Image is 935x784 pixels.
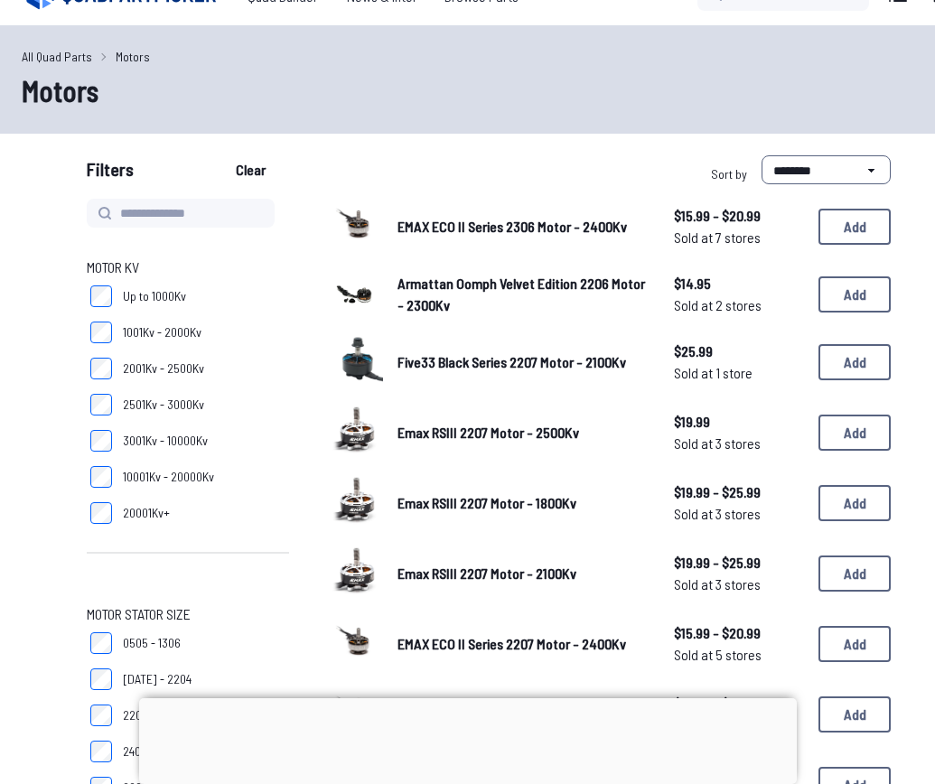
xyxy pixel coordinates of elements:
input: 10001Kv - 20000Kv [90,466,112,488]
a: All Quad Parts [22,47,92,66]
span: 2205 - 2318 [123,706,181,724]
img: image [332,277,383,311]
button: Add [818,209,891,245]
input: [DATE] - 2204 [90,668,112,690]
input: 3001Kv - 10000Kv [90,430,112,452]
span: Sort by [711,166,747,182]
select: Sort by [762,155,891,184]
a: image [332,475,383,531]
a: EMAX ECO II Series 2306 Motor - 2400Kv [397,216,645,238]
span: Sold at 1 store [674,362,804,384]
a: image [332,405,383,461]
span: Up to 1000Kv [123,287,186,305]
button: Add [818,555,891,592]
iframe: Advertisement [139,698,797,779]
input: Up to 1000Kv [90,285,112,307]
span: $19.99 - $25.99 [674,481,804,503]
button: Add [818,485,891,521]
span: Motor KV [87,257,139,278]
a: image [332,616,383,672]
input: 2001Kv - 2500Kv [90,358,112,379]
a: EMAX ECO II Series 2207 Motor - 2400Kv [397,633,645,655]
button: Add [818,276,891,313]
span: Emax RSIII 2207 Motor - 1800Kv [397,494,576,511]
span: Sold at 3 stores [674,503,804,525]
span: Armattan Oomph Velvet Edition 2206 Motor - 2300Kv [397,275,645,313]
span: Sold at 5 stores [674,644,804,666]
img: image [332,546,383,596]
a: Motors [116,47,150,66]
img: image [332,616,383,667]
a: Five33 Black Series 2207 Motor - 2100Kv [397,351,645,373]
span: 2405 - 2510 [123,742,180,761]
a: image [332,199,383,255]
button: Add [818,415,891,451]
button: Add [818,696,891,733]
a: image [332,686,383,742]
a: Emax RSIII 2207 Motor - 2500Kv [397,422,645,443]
span: $15.99 - $23.99 [674,693,804,714]
input: 0505 - 1306 [90,632,112,654]
input: 2205 - 2318 [90,705,112,726]
img: image [332,334,383,385]
span: EMAX ECO II Series 2306 Motor - 2400Kv [397,218,627,235]
img: image [332,686,383,737]
span: 3001Kv - 10000Kv [123,432,208,450]
span: 2501Kv - 3000Kv [123,396,204,414]
span: [DATE] - 2204 [123,670,192,688]
a: image [332,269,383,320]
span: Filters [87,155,134,191]
a: Armattan Oomph Velvet Edition 2206 Motor - 2300Kv [397,273,645,316]
span: 0505 - 1306 [123,634,181,652]
input: 1001Kv - 2000Kv [90,322,112,343]
span: Emax RSIII 2207 Motor - 2500Kv [397,424,579,441]
button: Clear [220,155,281,184]
span: Sold at 3 stores [674,433,804,454]
img: image [332,405,383,455]
span: 2001Kv - 2500Kv [123,359,204,378]
input: 2405 - 2510 [90,741,112,762]
a: image [332,334,383,390]
span: Five33 Black Series 2207 Motor - 2100Kv [397,353,626,370]
span: Sold at 2 stores [674,294,804,316]
span: 20001Kv+ [123,504,170,522]
a: image [332,546,383,602]
span: $19.99 - $25.99 [674,552,804,574]
img: image [332,199,383,249]
span: $19.99 [674,411,804,433]
img: image [332,475,383,526]
span: EMAX ECO II Series 2207 Motor - 2400Kv [397,635,626,652]
button: Add [818,344,891,380]
a: Emax RSIII 2207 Motor - 2100Kv [397,563,645,584]
span: Sold at 7 stores [674,227,804,248]
span: $25.99 [674,341,804,362]
span: Emax RSIII 2207 Motor - 2100Kv [397,565,576,582]
a: Emax RSIII 2207 Motor - 1800Kv [397,492,645,514]
span: Motor Stator Size [87,603,191,625]
span: $14.95 [674,273,804,294]
button: Add [818,626,891,662]
input: 2501Kv - 3000Kv [90,394,112,415]
span: $15.99 - $20.99 [674,205,804,227]
span: 10001Kv - 20000Kv [123,468,214,486]
span: $15.99 - $20.99 [674,622,804,644]
span: Sold at 3 stores [674,574,804,595]
span: 1001Kv - 2000Kv [123,323,201,341]
input: 20001Kv+ [90,502,112,524]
